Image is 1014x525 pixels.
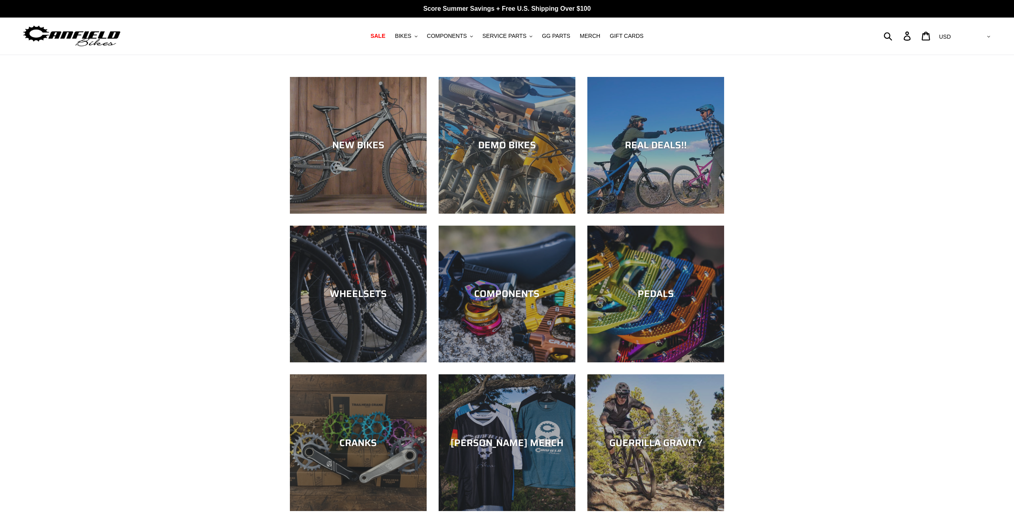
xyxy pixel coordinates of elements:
a: PEDALS [587,226,724,362]
a: NEW BIKES [290,77,427,214]
span: GG PARTS [542,33,570,39]
a: [PERSON_NAME] MERCH [439,374,575,511]
div: CRANKS [290,437,427,448]
button: BIKES [391,31,421,41]
a: COMPONENTS [439,226,575,362]
button: SERVICE PARTS [478,31,536,41]
span: SALE [370,33,385,39]
a: MERCH [576,31,604,41]
a: GUERRILLA GRAVITY [587,374,724,511]
span: MERCH [580,33,600,39]
div: DEMO BIKES [439,140,575,151]
a: REAL DEALS!! [587,77,724,214]
span: SERVICE PARTS [482,33,526,39]
div: PEDALS [587,288,724,300]
div: NEW BIKES [290,140,427,151]
a: SALE [366,31,389,41]
a: GIFT CARDS [606,31,648,41]
img: Canfield Bikes [22,24,122,49]
a: GG PARTS [538,31,574,41]
a: CRANKS [290,374,427,511]
span: COMPONENTS [427,33,467,39]
div: REAL DEALS!! [587,140,724,151]
div: COMPONENTS [439,288,575,300]
span: GIFT CARDS [610,33,644,39]
input: Search [888,27,908,45]
a: WHEELSETS [290,226,427,362]
a: DEMO BIKES [439,77,575,214]
div: [PERSON_NAME] MERCH [439,437,575,448]
div: GUERRILLA GRAVITY [587,437,724,448]
span: BIKES [395,33,411,39]
div: WHEELSETS [290,288,427,300]
button: COMPONENTS [423,31,477,41]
